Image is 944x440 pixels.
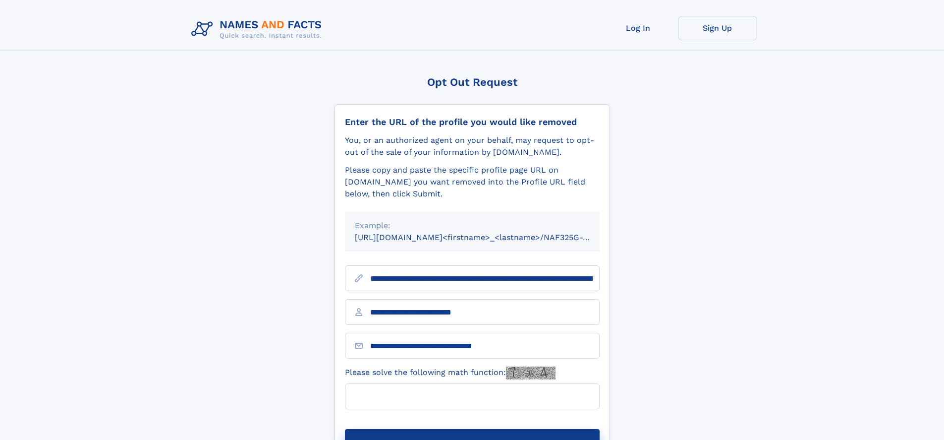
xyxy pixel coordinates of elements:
div: Enter the URL of the profile you would like removed [345,117,600,127]
div: You, or an authorized agent on your behalf, may request to opt-out of the sale of your informatio... [345,134,600,158]
div: Example: [355,220,590,232]
div: Opt Out Request [334,76,610,88]
a: Sign Up [678,16,757,40]
label: Please solve the following math function: [345,367,555,379]
div: Please copy and paste the specific profile page URL on [DOMAIN_NAME] you want removed into the Pr... [345,164,600,200]
small: [URL][DOMAIN_NAME]<firstname>_<lastname>/NAF325G-xxxxxxxx [355,233,618,242]
a: Log In [599,16,678,40]
img: Logo Names and Facts [187,16,330,43]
